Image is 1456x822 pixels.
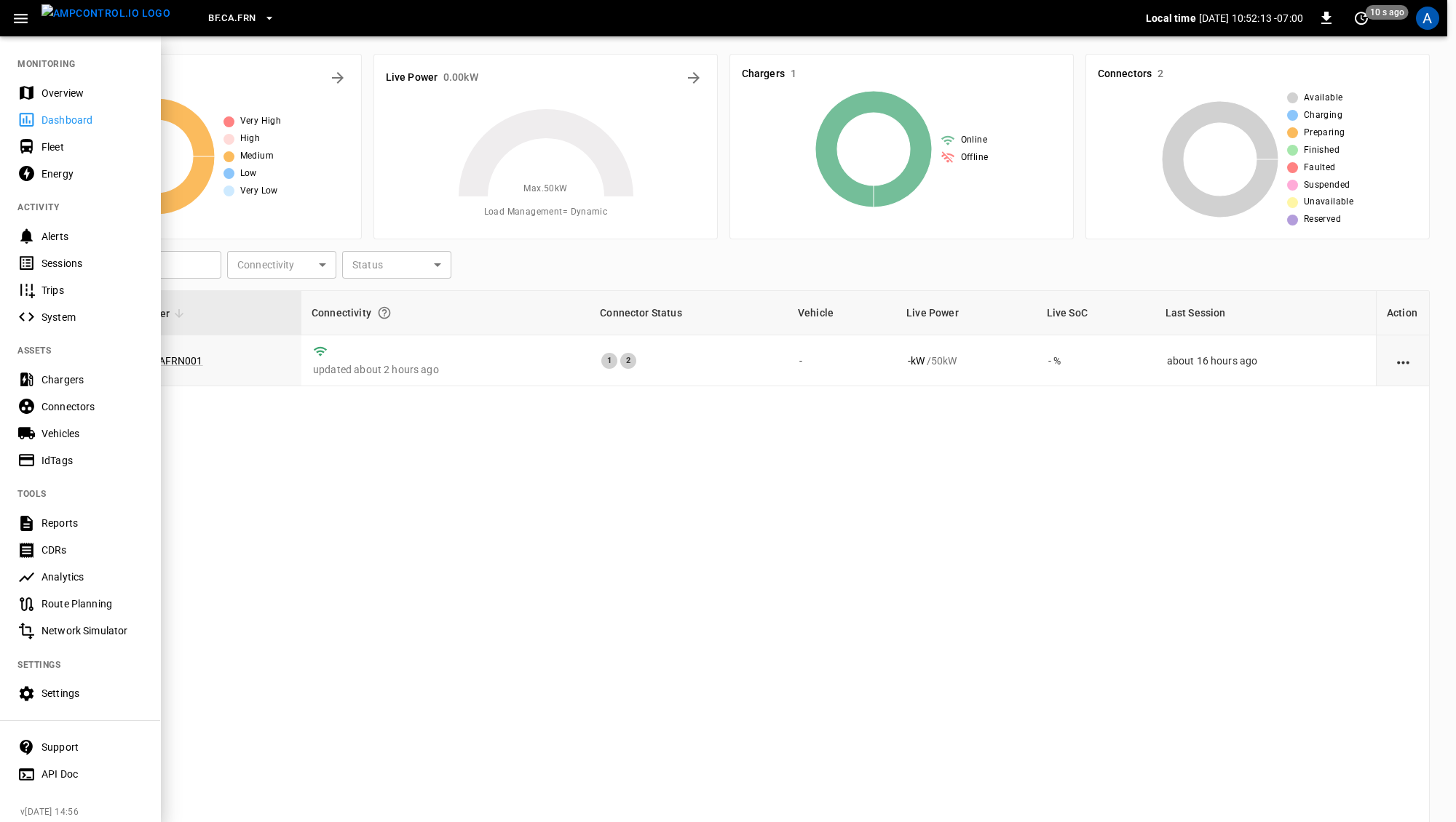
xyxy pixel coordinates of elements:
[41,283,143,298] div: Trips
[41,740,143,754] div: Support
[41,167,143,181] div: Energy
[41,686,143,701] div: Settings
[41,86,143,100] div: Overview
[41,543,143,557] div: CDRs
[1416,7,1439,30] div: profile-icon
[41,113,143,127] div: Dashboard
[41,310,143,324] div: System
[208,10,256,27] span: BF.CA.FRN
[41,399,143,414] div: Connectors
[1366,5,1409,20] span: 10 s ago
[41,596,143,611] div: Route Planning
[1199,11,1303,25] p: [DATE] 10:52:13 -07:00
[41,570,143,584] div: Analytics
[41,372,143,387] div: Chargers
[41,140,143,154] div: Fleet
[41,767,143,781] div: API Doc
[41,453,143,468] div: IdTags
[1350,7,1373,30] button: set refresh interval
[20,805,149,820] span: v [DATE] 14:56
[41,4,170,23] img: ampcontrol.io logo
[1146,11,1196,25] p: Local time
[41,426,143,441] div: Vehicles
[41,516,143,530] div: Reports
[41,623,143,638] div: Network Simulator
[41,256,143,271] div: Sessions
[41,229,143,244] div: Alerts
